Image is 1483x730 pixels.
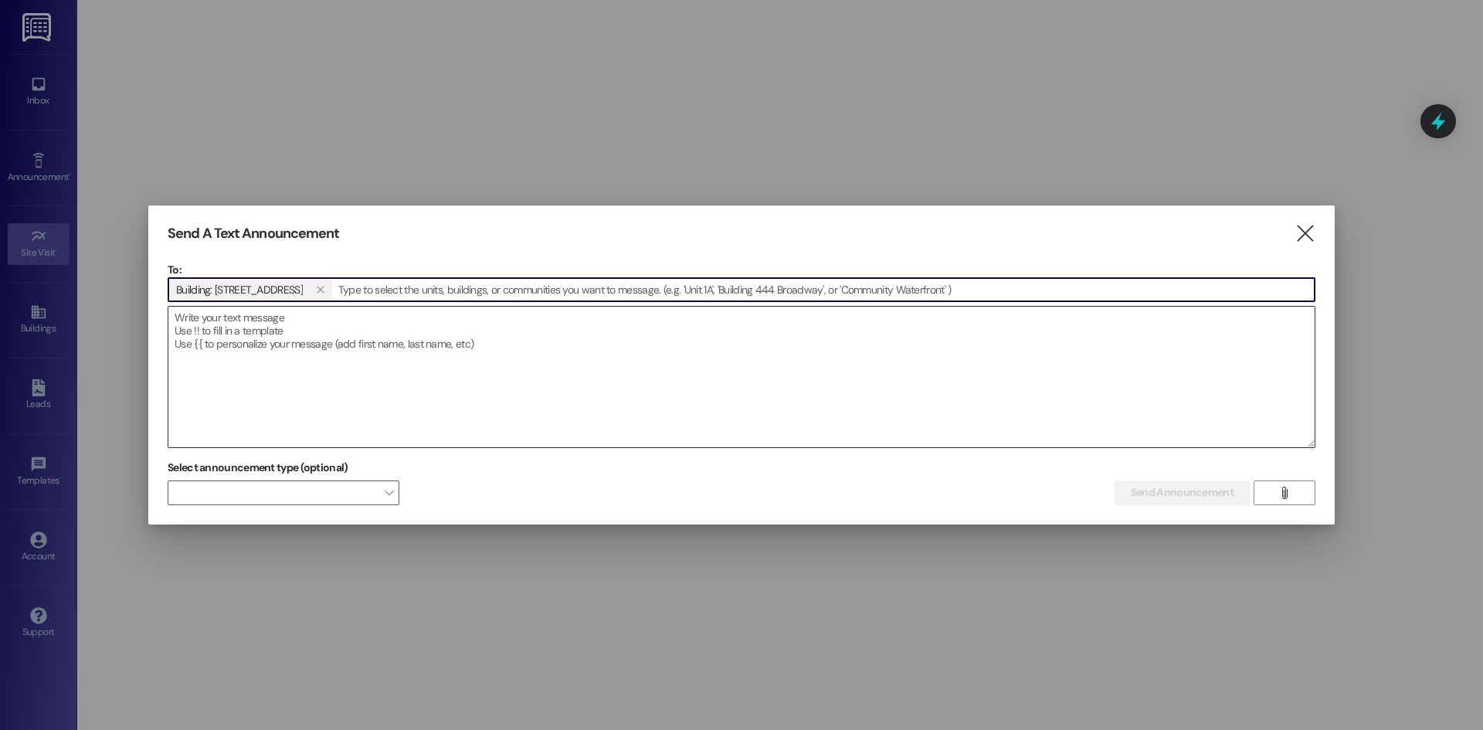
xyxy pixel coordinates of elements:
input: Type to select the units, buildings, or communities you want to message. (e.g. 'Unit 1A', 'Buildi... [334,278,1315,301]
p: To: [168,262,1315,277]
label: Select announcement type (optional) [168,456,348,480]
button: Send Announcement [1115,480,1250,505]
i:  [1295,226,1315,242]
i:  [1278,487,1290,499]
i:  [316,284,324,296]
span: Building: 2850 Bonanza 8 [176,280,303,300]
span: Send Announcement [1131,484,1234,501]
h3: Send A Text Announcement [168,225,339,243]
button: Building: 2850 Bonanza 8 [309,280,332,300]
